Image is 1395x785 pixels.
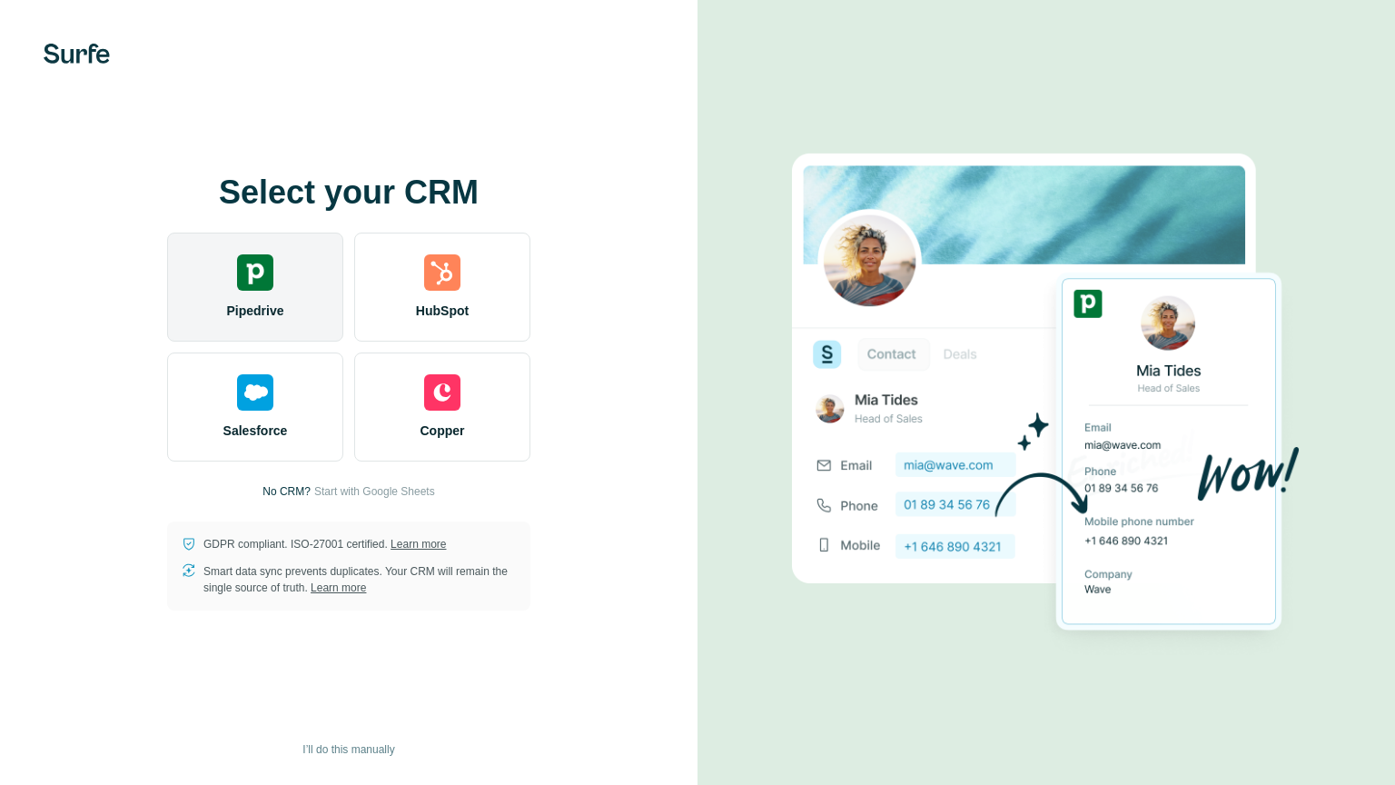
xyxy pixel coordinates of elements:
span: I’ll do this manually [302,741,394,758]
img: salesforce's logo [237,374,273,411]
a: Learn more [391,538,446,551]
p: No CRM? [262,483,311,500]
img: PIPEDRIVE image [792,123,1301,662]
span: Salesforce [223,422,288,440]
h1: Select your CRM [167,174,530,211]
a: Learn more [311,581,366,594]
span: HubSpot [416,302,469,320]
button: Start with Google Sheets [314,483,435,500]
img: hubspot's logo [424,254,460,291]
span: Pipedrive [226,302,283,320]
img: Surfe's logo [44,44,110,64]
button: I’ll do this manually [290,736,407,763]
p: Smart data sync prevents duplicates. Your CRM will remain the single source of truth. [203,563,516,596]
p: GDPR compliant. ISO-27001 certified. [203,536,446,552]
img: copper's logo [424,374,460,411]
img: pipedrive's logo [237,254,273,291]
span: Copper [420,422,465,440]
